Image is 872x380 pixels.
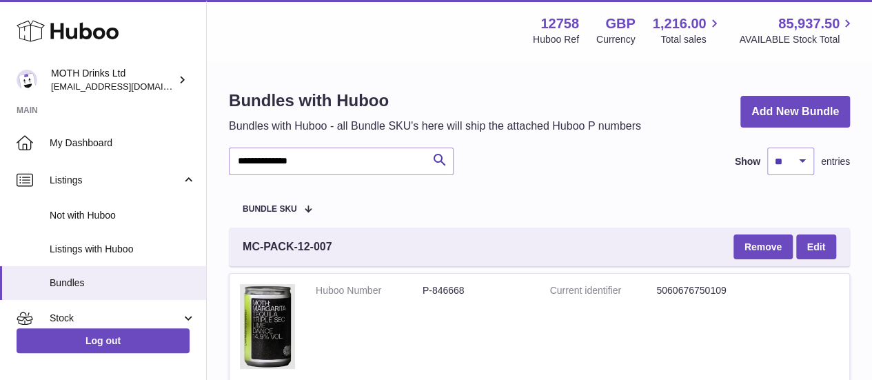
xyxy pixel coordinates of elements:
strong: 12758 [540,14,579,33]
span: Not with Huboo [50,209,196,222]
dd: 5060676750109 [656,284,763,297]
a: Add New Bundle [740,96,850,128]
span: Total sales [660,33,722,46]
img: orders@mothdrinks.com [17,70,37,90]
strong: GBP [605,14,635,33]
span: AVAILABLE Stock Total [739,33,855,46]
div: Currency [596,33,636,46]
span: Listings with Huboo [50,243,196,256]
span: My Dashboard [50,137,196,150]
a: 1,216.00 Total sales [653,14,722,46]
dt: Current identifier [550,284,657,297]
span: Bundles [50,277,196,290]
button: Remove [733,234,793,259]
span: 85,937.50 [778,14,840,33]
span: entries [821,155,850,168]
dt: Huboo Number [316,284,423,297]
span: MC-PACK-12-007 [243,239,332,254]
dd: P-846668 [423,284,529,297]
span: [EMAIL_ADDRESS][DOMAIN_NAME] [51,81,203,92]
span: Bundle SKU [243,205,297,214]
label: Show [735,155,760,168]
a: Edit [796,234,836,259]
img: MOTH: Margarita 125ml (single) [240,284,295,369]
span: 1,216.00 [653,14,707,33]
a: 85,937.50 AVAILABLE Stock Total [739,14,855,46]
span: Stock [50,312,181,325]
div: MOTH Drinks Ltd [51,67,175,93]
span: Listings [50,174,181,187]
div: Huboo Ref [533,33,579,46]
h1: Bundles with Huboo [229,90,641,112]
a: Log out [17,328,190,353]
p: Bundles with Huboo - all Bundle SKU's here will ship the attached Huboo P numbers [229,119,641,134]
